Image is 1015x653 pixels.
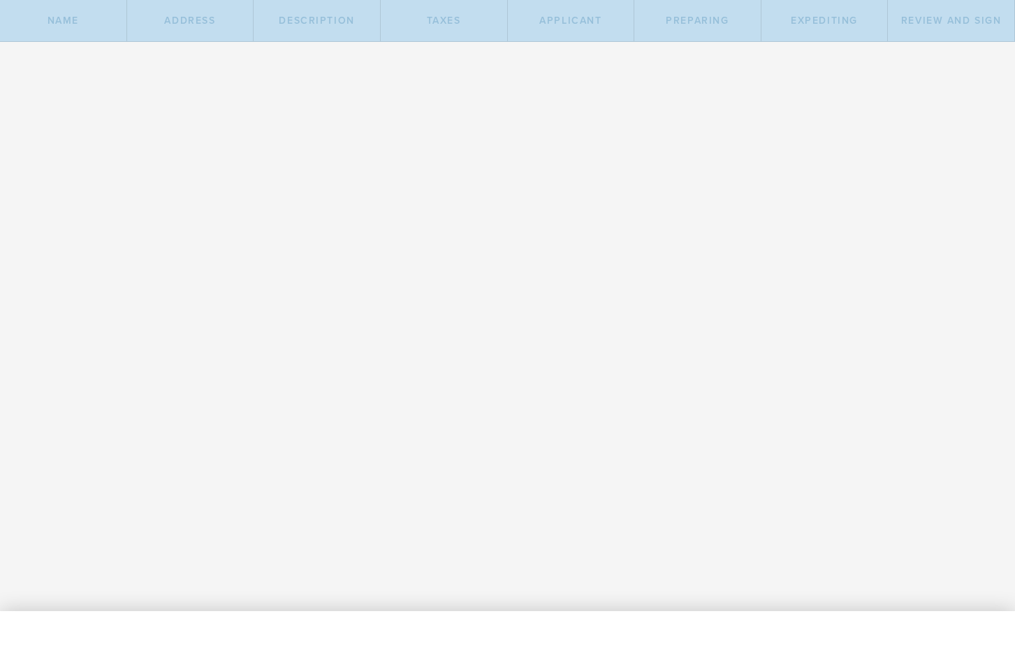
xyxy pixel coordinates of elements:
[945,544,1015,611] iframe: Chat Widget
[164,15,215,27] span: Address
[666,15,729,27] span: Preparing
[427,15,461,27] span: Taxes
[48,15,79,27] span: Name
[539,15,601,27] span: Applicant
[279,15,354,27] span: Description
[901,15,1002,27] span: Review and Sign
[791,15,858,27] span: Expediting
